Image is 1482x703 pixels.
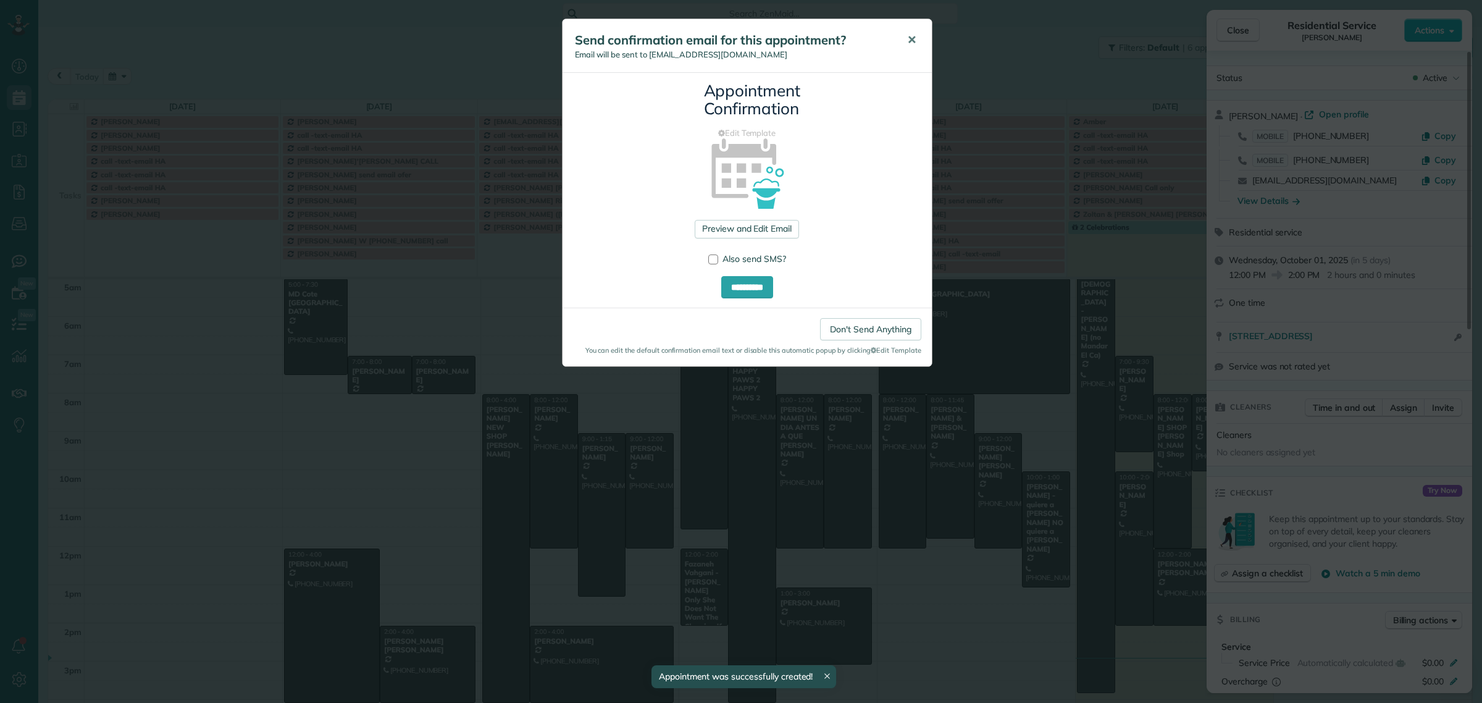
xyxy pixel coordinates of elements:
[704,82,790,117] h3: Appointment Confirmation
[572,127,923,139] a: Edit Template
[651,665,837,688] div: Appointment was successfully created!
[692,117,802,227] img: appointment_confirmation_icon-141e34405f88b12ade42628e8c248340957700ab75a12ae832a8710e9b578dc5.png
[820,318,921,340] a: Don't Send Anything
[575,32,890,49] h5: Send confirmation email for this appointment?
[907,33,916,47] span: ✕
[695,220,799,238] a: Preview and Edit Email
[722,253,786,264] span: Also send SMS?
[575,49,787,59] span: Email will be sent to [EMAIL_ADDRESS][DOMAIN_NAME]
[573,345,921,355] small: You can edit the default confirmation email text or disable this automatic popup by clicking Edit...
